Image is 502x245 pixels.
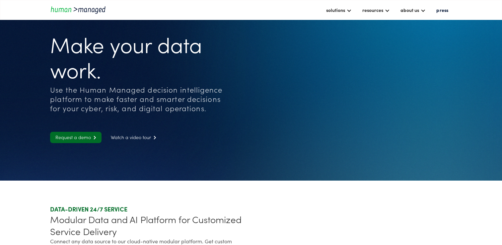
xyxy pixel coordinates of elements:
[91,135,96,140] span: 
[50,31,223,82] h1: Make your data work.
[106,132,162,143] a: Watch a video tour
[151,135,156,140] span: 
[323,4,355,16] div: solutions
[50,205,248,213] div: DATA-DRIVEN 24/7 SERVICE
[400,6,419,14] div: about us
[50,85,223,113] div: Use the Human Managed decision intelligence platform to make faster and smarter decisions for you...
[359,4,393,16] div: resources
[433,4,452,16] a: press
[326,6,345,14] div: solutions
[50,5,110,14] a: home
[50,213,248,237] div: Modular Data and AI Platform for Customized Service Delivery
[397,4,429,16] div: about us
[50,132,102,143] a: Request a demo
[362,6,383,14] div: resources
